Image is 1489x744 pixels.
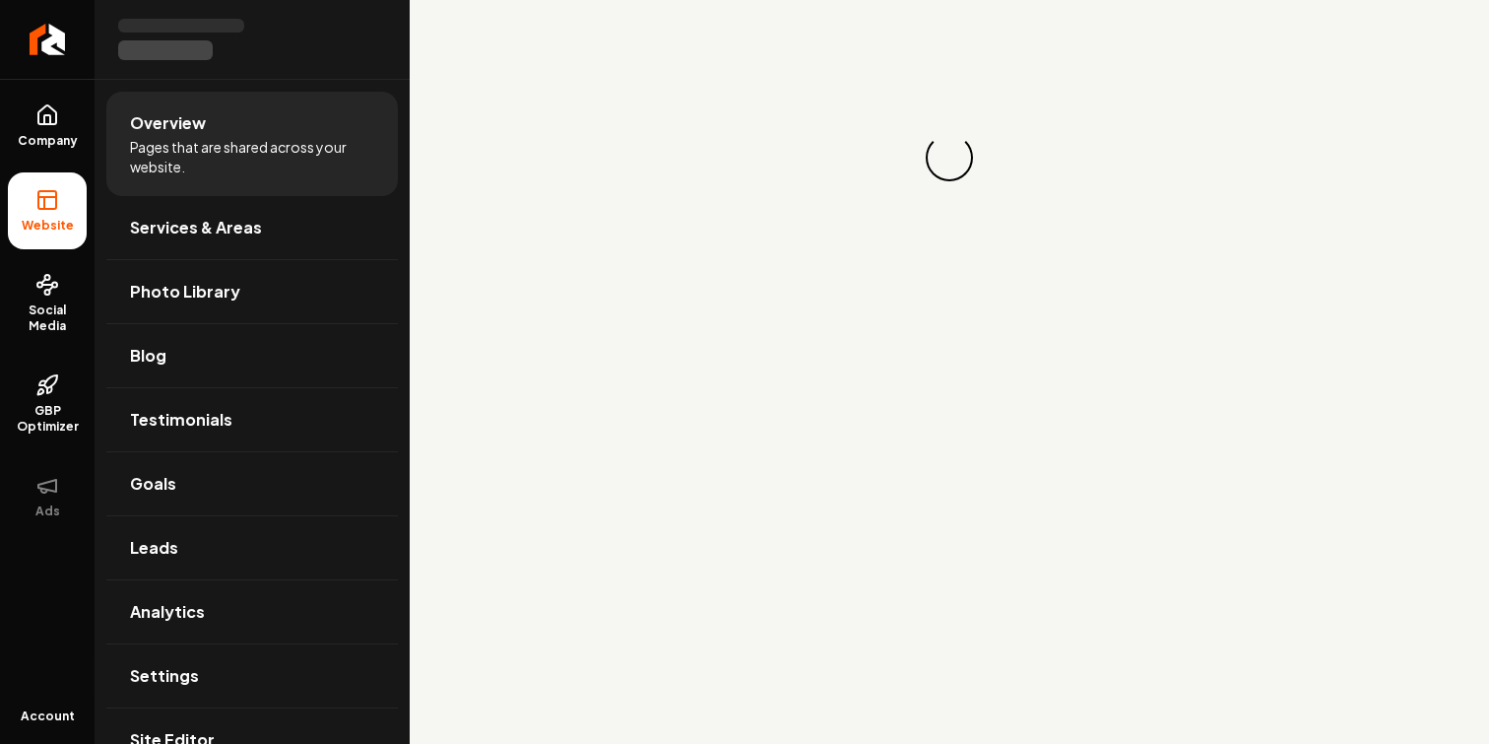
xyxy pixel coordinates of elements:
span: Goals [130,472,176,496]
a: Social Media [8,257,87,350]
button: Ads [8,458,87,535]
span: GBP Optimizer [8,403,87,435]
span: Website [14,218,82,234]
span: Overview [130,111,206,135]
a: Company [8,88,87,165]
a: Services & Areas [106,196,398,259]
span: Account [21,709,75,724]
a: Blog [106,324,398,387]
span: Analytics [130,600,205,624]
span: Photo Library [130,280,240,304]
span: Company [10,133,86,149]
span: Pages that are shared across your website. [130,137,374,176]
a: Testimonials [106,388,398,451]
span: Ads [28,504,68,519]
a: Analytics [106,580,398,643]
a: Leads [106,516,398,579]
div: Loading [917,125,982,190]
img: Rebolt Logo [30,24,66,55]
span: Leads [130,536,178,560]
span: Testimonials [130,408,232,432]
span: Services & Areas [130,216,262,239]
span: Settings [130,664,199,688]
a: GBP Optimizer [8,358,87,450]
a: Settings [106,644,398,708]
span: Social Media [8,303,87,334]
a: Photo Library [106,260,398,323]
a: Goals [106,452,398,515]
span: Blog [130,344,166,368]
